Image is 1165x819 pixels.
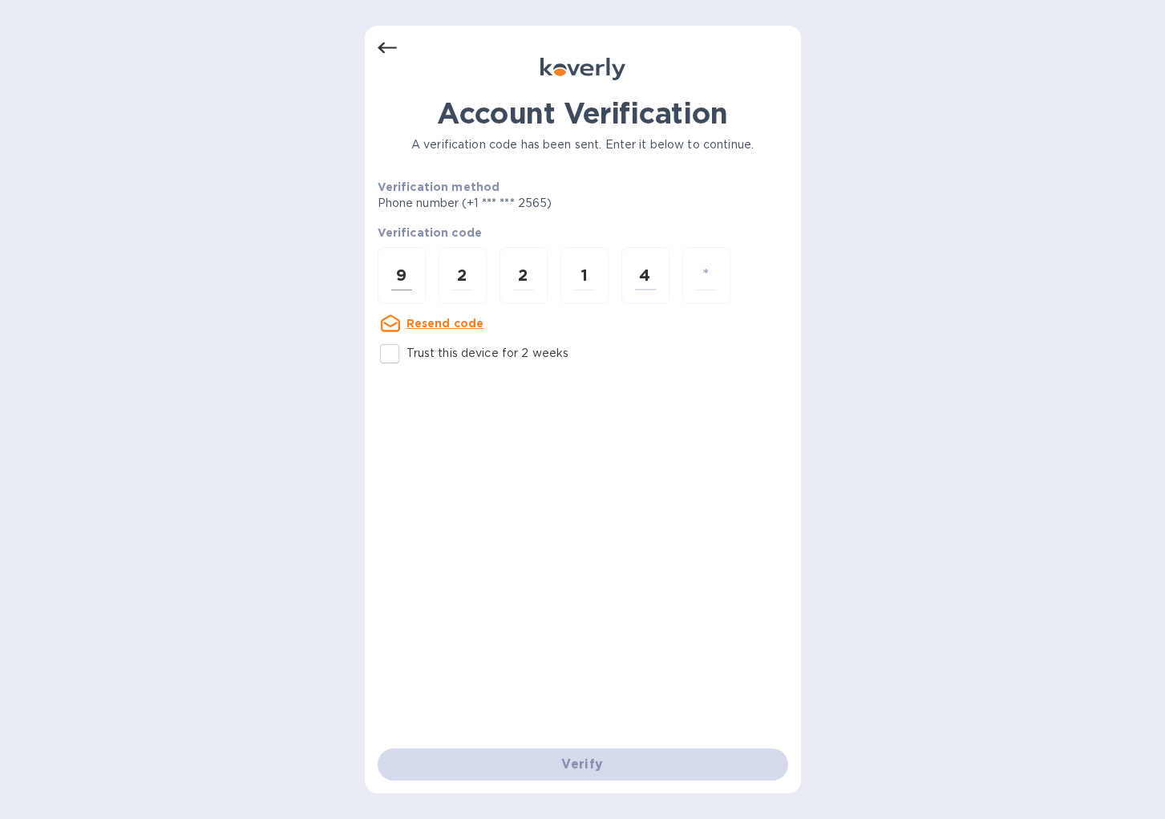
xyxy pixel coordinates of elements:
h1: Account Verification [378,96,788,130]
p: Trust this device for 2 weeks [407,345,569,362]
p: Verification code [378,225,788,241]
p: A verification code has been sent. Enter it below to continue. [378,136,788,153]
b: Verification method [378,180,500,193]
p: Phone number (+1 *** *** 2565) [378,195,675,212]
u: Resend code [407,317,484,330]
